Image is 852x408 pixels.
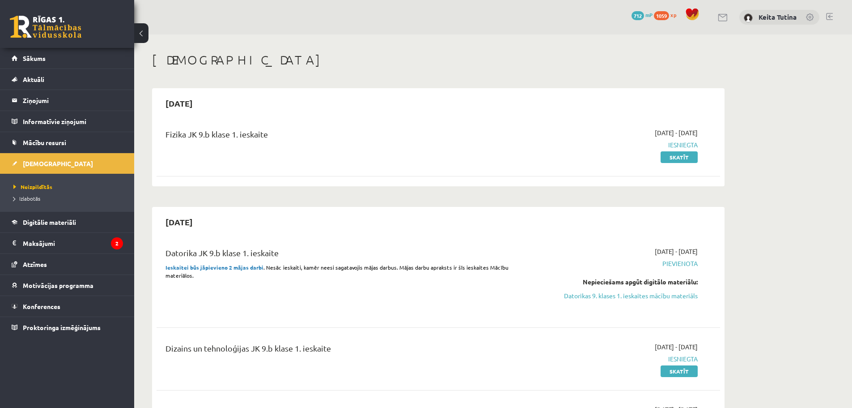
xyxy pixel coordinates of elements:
[23,90,123,111] legend: Ziņojumi
[12,254,123,275] a: Atzīmes
[670,11,676,18] span: xp
[23,323,101,331] span: Proktoringa izmēģinājums
[529,259,698,268] span: Pievienota
[12,48,123,69] a: Sākums
[165,342,516,359] div: Dizains un tehnoloģijas JK 9.b klase 1. ieskaite
[23,54,46,62] span: Sākums
[23,111,123,132] legend: Informatīvie ziņojumi
[12,132,123,153] a: Mācību resursi
[744,13,753,22] img: Keita Tutina
[23,302,60,310] span: Konferences
[23,233,123,253] legend: Maksājumi
[165,264,509,279] span: . Nesāc ieskaiti, kamēr neesi sagatavojis mājas darbus. Mājas darbu apraksts ir šīs ieskaites Māc...
[157,93,202,114] h2: [DATE]
[23,260,47,268] span: Atzīmes
[152,52,725,68] h1: [DEMOGRAPHIC_DATA]
[632,11,653,18] a: 712 mP
[10,16,81,38] a: Rīgas 1. Tālmācības vidusskola
[661,365,698,377] a: Skatīt
[12,275,123,296] a: Motivācijas programma
[655,128,698,137] span: [DATE] - [DATE]
[654,11,669,20] span: 1059
[529,277,698,287] div: Nepieciešams apgūt digitālo materiālu:
[12,317,123,338] a: Proktoringa izmēģinājums
[632,11,644,20] span: 712
[529,140,698,150] span: Iesniegta
[23,281,93,289] span: Motivācijas programma
[12,69,123,90] a: Aktuāli
[655,247,698,256] span: [DATE] - [DATE]
[645,11,653,18] span: mP
[654,11,681,18] a: 1059 xp
[23,138,66,146] span: Mācību resursi
[23,159,93,167] span: [DEMOGRAPHIC_DATA]
[13,194,125,202] a: Izlabotās
[529,354,698,364] span: Iesniegta
[12,111,123,132] a: Informatīvie ziņojumi
[13,183,125,191] a: Neizpildītās
[12,90,123,111] a: Ziņojumi
[111,237,123,249] i: 2
[12,153,123,174] a: [DEMOGRAPHIC_DATA]
[12,212,123,232] a: Digitālie materiāli
[165,128,516,145] div: Fizika JK 9.b klase 1. ieskaite
[13,183,52,190] span: Neizpildītās
[661,151,698,163] a: Skatīt
[157,211,202,232] h2: [DATE]
[12,233,123,253] a: Maksājumi2
[529,291,698,301] a: Datorikas 9. klases 1. ieskaites mācību materiāls
[13,195,40,202] span: Izlabotās
[655,342,698,352] span: [DATE] - [DATE]
[165,247,516,263] div: Datorika JK 9.b klase 1. ieskaite
[23,75,44,83] span: Aktuāli
[23,218,76,226] span: Digitālie materiāli
[759,13,797,21] a: Keita Tutina
[12,296,123,317] a: Konferences
[165,264,263,271] strong: Ieskaitei būs jāpievieno 2 mājas darbi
